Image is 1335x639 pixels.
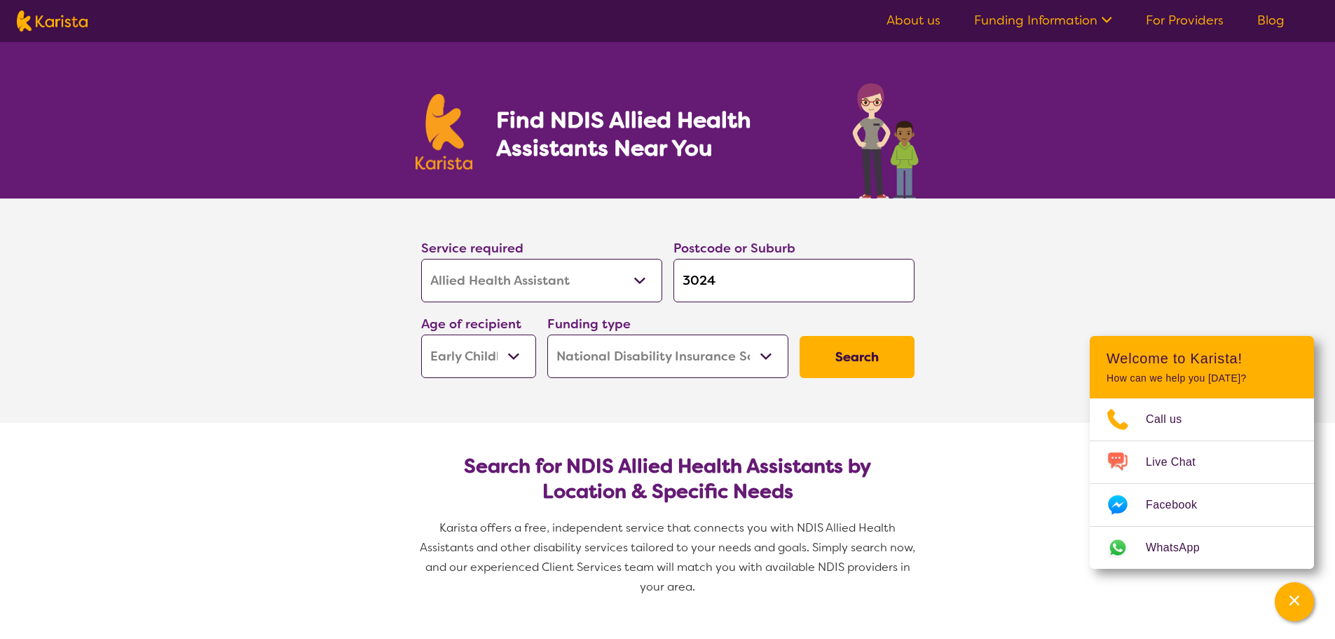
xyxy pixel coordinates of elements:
p: Karista offers a free, independent service that connects you with NDIS Allied Health Assistants a... [416,518,920,597]
img: allied-health-assistant [849,76,920,199]
span: Facebook [1146,495,1214,516]
a: About us [886,12,940,29]
span: Live Chat [1146,452,1212,473]
div: Channel Menu [1090,336,1314,569]
label: Funding type [547,316,631,332]
label: Postcode or Suburb [673,240,795,257]
input: Type [673,259,915,302]
a: Funding Information [974,12,1112,29]
h1: Find NDIS Allied Health Assistants Near You [496,106,805,162]
h2: Welcome to Karista! [1107,350,1297,367]
span: WhatsApp [1146,537,1217,558]
ul: Choose channel [1090,398,1314,569]
a: Web link opens in a new tab. [1090,527,1314,569]
img: Karista logo [416,94,473,170]
a: For Providers [1146,12,1224,29]
label: Service required [421,240,523,257]
p: How can we help you [DATE]? [1107,372,1297,384]
a: Blog [1257,12,1285,29]
button: Search [800,336,915,378]
label: Age of recipient [421,316,521,332]
img: Karista logo [17,11,88,32]
span: Call us [1146,409,1199,430]
button: Channel Menu [1275,582,1314,621]
h2: Search for NDIS Allied Health Assistants by Location & Specific Needs [432,454,903,504]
